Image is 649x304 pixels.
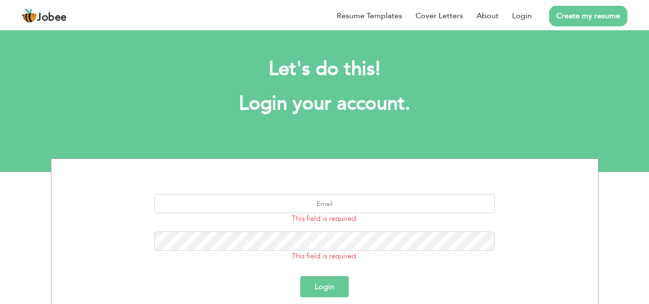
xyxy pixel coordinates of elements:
span: This field is required. [292,251,358,261]
input: Email [154,194,495,213]
button: Login [300,276,349,297]
span: This field is required. [292,214,358,223]
a: About [477,10,499,22]
a: Cover Letters [416,10,463,22]
img: jobee.io [22,8,37,24]
a: Login [512,10,532,22]
a: Resume Templates [337,10,402,22]
span: Jobee [37,12,67,23]
a: Jobee [22,8,67,24]
h2: Let's do this! [65,57,584,82]
a: Create my resume [549,6,627,26]
h1: Login your account. [65,91,584,116]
